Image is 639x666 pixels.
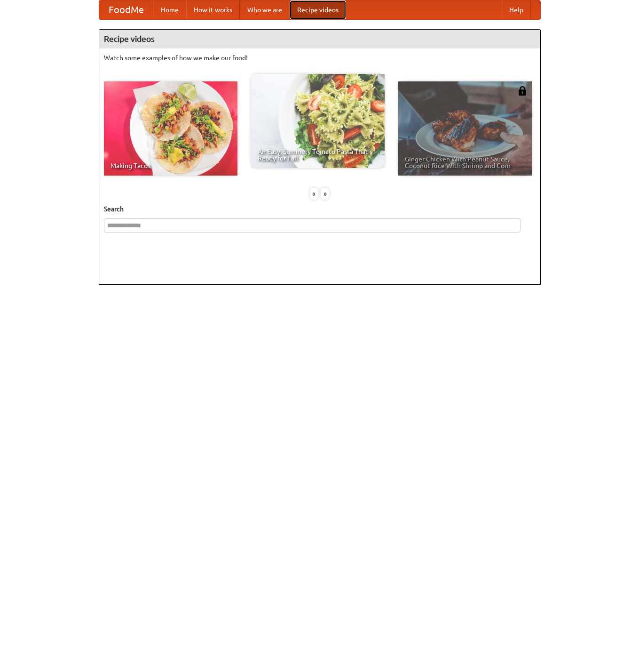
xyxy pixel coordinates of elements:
h5: Search [104,204,536,214]
a: Recipe videos [290,0,346,19]
a: FoodMe [99,0,153,19]
p: Watch some examples of how we make our food! [104,53,536,63]
a: Making Tacos [104,81,237,176]
div: » [321,188,329,200]
a: How it works [186,0,240,19]
a: Home [153,0,186,19]
h4: Recipe videos [99,30,540,48]
a: An Easy, Summery Tomato Pasta That's Ready for Fall [251,74,385,168]
a: Help [502,0,531,19]
span: An Easy, Summery Tomato Pasta That's Ready for Fall [258,148,378,161]
div: « [310,188,318,200]
a: Who we are [240,0,290,19]
img: 483408.png [518,86,527,96]
span: Making Tacos [110,162,231,169]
